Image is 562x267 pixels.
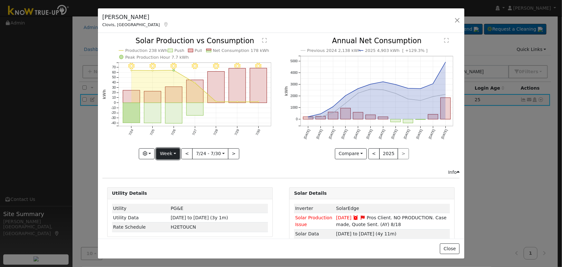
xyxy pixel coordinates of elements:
[111,106,116,110] text: -10
[171,206,183,211] span: ID: 8281083, authorized: 11/14/22
[378,129,386,140] text: [DATE]
[332,105,335,108] circle: onclick=""
[391,129,398,140] text: [DATE]
[186,80,204,103] rect: onclick=""
[111,116,116,120] text: -30
[303,129,311,140] text: [DATE]
[149,129,155,136] text: 7/25
[291,83,298,86] text: 3000
[336,206,359,211] span: ID: 657774, authorized: 11/14/22
[295,215,332,227] span: Solar Production Issue
[112,204,170,213] td: Utility
[111,111,116,115] text: -20
[366,129,374,140] text: [DATE]
[102,13,169,21] h5: [PERSON_NAME]
[307,48,361,53] text: Previous 2024 2,138 kWh
[419,87,422,90] circle: onclick=""
[156,148,180,159] button: Week
[341,129,348,140] text: [DATE]
[112,213,170,222] td: Utility Data
[403,119,413,123] rect: onclick=""
[213,129,218,136] text: 7/28
[368,148,380,159] button: <
[428,114,438,119] rect: onclick=""
[319,116,322,118] circle: onclick=""
[165,103,182,124] rect: onclick=""
[284,86,289,96] text: kWh
[336,231,396,236] span: [DATE] to [DATE] (4y 11m)
[391,119,401,122] rect: onclick=""
[379,148,398,159] button: 2025
[128,129,134,136] text: 7/24
[258,101,259,103] circle: onclick=""
[125,55,188,60] text: Peak Production Hour 7.7 kWh
[128,63,135,70] i: 7/24 - Clear
[344,102,347,105] circle: onclick=""
[357,87,359,90] circle: onclick=""
[171,224,196,230] span: M
[303,117,313,120] rect: onclick=""
[353,129,361,140] text: [DATE]
[234,63,241,70] i: 7/29 - Clear
[296,118,298,121] text: 0
[448,169,460,176] div: Info
[112,96,116,100] text: 10
[432,95,434,98] circle: onclick=""
[112,81,116,84] text: 40
[440,243,460,254] button: Close
[369,88,372,91] circle: onclick=""
[174,48,184,53] text: Push
[307,116,310,118] circle: onclick=""
[136,37,254,45] text: Solar Production vs Consumption
[255,63,262,70] i: 7/30 - Clear
[407,98,409,100] circle: onclick=""
[419,99,422,102] circle: onclick=""
[341,108,351,119] rect: onclick=""
[441,98,451,119] rect: onclick=""
[255,129,261,136] text: 7/30
[316,129,323,140] text: [DATE]
[112,76,116,79] text: 50
[192,63,198,70] i: 7/27 - Clear
[366,115,376,120] rect: onclick=""
[112,65,116,69] text: 70
[291,94,298,98] text: 2000
[215,101,217,103] circle: onclick=""
[192,148,228,159] button: 7/24 - 7/30
[131,70,132,71] circle: onclick=""
[213,63,219,70] i: 7/28 - MostlyClear
[192,129,197,136] text: 7/27
[262,38,267,43] text: 
[291,71,298,74] text: 4000
[125,48,167,53] text: Production 238 kWh
[416,129,424,140] text: [DATE]
[236,101,238,103] circle: onclick=""
[319,113,322,115] circle: onclick=""
[335,148,367,159] button: Compare
[353,215,359,220] a: Snooze expired 08/25/2025
[171,215,228,220] span: [DATE] to [DATE] (3y 1m)
[428,129,436,140] text: [DATE]
[332,37,422,45] text: Annual Net Consumption
[307,116,310,119] circle: onclick=""
[395,84,397,86] circle: onclick=""
[213,48,269,53] text: Net Consumption 178 kWh
[229,68,246,103] rect: onclick=""
[369,83,372,86] circle: onclick=""
[144,91,161,103] rect: onclick=""
[165,87,182,103] rect: onclick=""
[291,106,298,109] text: 1000
[441,129,448,140] text: [DATE]
[444,61,447,64] circle: onclick=""
[294,191,327,196] strong: Solar Details
[112,71,116,74] text: 60
[344,94,347,97] circle: onclick=""
[195,48,202,53] text: Pull
[357,92,359,94] circle: onclick=""
[395,92,397,95] circle: onclick=""
[144,103,161,123] rect: onclick=""
[123,103,140,123] rect: onclick=""
[291,59,298,63] text: 5000
[353,113,363,120] rect: onclick=""
[181,148,193,159] button: <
